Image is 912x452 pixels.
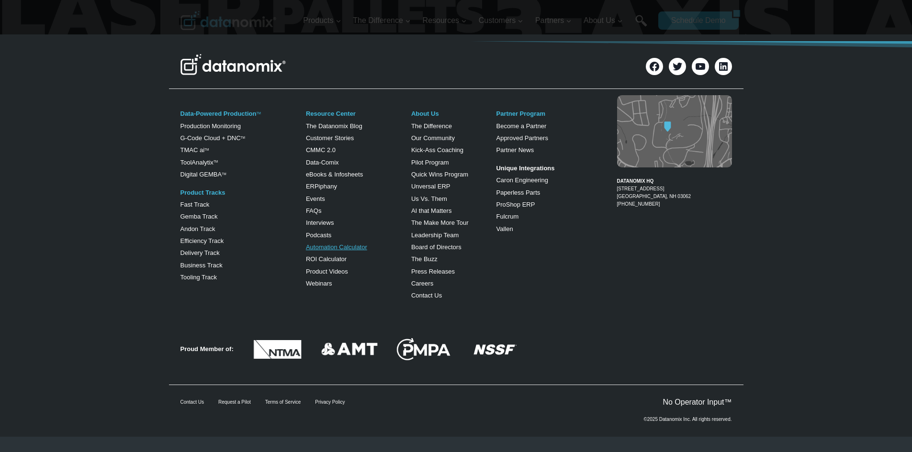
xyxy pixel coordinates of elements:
[411,255,438,263] a: The Buzz
[643,417,732,422] p: ©2025 Datanomix Inc. All rights reserved.
[306,219,334,226] a: Interviews
[496,225,513,232] a: Vallen
[218,399,251,405] a: Request a Pilot
[306,268,348,275] a: Product Videos
[180,213,218,220] a: Gemba Track
[306,122,362,130] a: The Datanomix Blog
[411,134,455,142] a: Our Community
[180,146,209,154] a: TMAC aiTM
[663,398,732,406] a: No Operator Input™
[306,232,331,239] a: Podcasts
[241,136,245,139] sup: TM
[496,189,540,196] a: Paperless Parts
[180,201,210,208] a: Fast Track
[496,165,554,172] strong: Unique Integrations
[180,159,214,166] a: ToolAnalytix
[617,95,732,167] img: Datanomix map image
[617,170,732,208] figcaption: [PHONE_NUMBER]
[411,207,452,214] a: AI that Matters
[180,189,225,196] a: Product Tracks
[306,146,336,154] a: CMMC 2.0
[180,225,215,232] a: Andon Track
[130,213,161,220] a: Privacy Policy
[215,118,252,127] span: State/Region
[496,213,518,220] a: Fulcrum
[617,186,691,199] a: [STREET_ADDRESS][GEOGRAPHIC_DATA], NH 03062
[180,249,220,256] a: Delivery Track
[222,172,226,176] sup: TM
[306,255,347,263] a: ROI Calculator
[411,171,468,178] a: Quick Wins Program
[215,0,246,9] span: Last Name
[315,399,345,405] a: Privacy Policy
[306,183,337,190] a: ERPiphany
[496,146,534,154] a: Partner News
[5,256,153,447] iframe: Popup CTA
[496,176,548,184] a: Caron Engineering
[411,292,442,299] a: Contact Us
[204,148,209,151] sup: TM
[496,122,546,130] a: Become a Partner
[306,280,332,287] a: Webinars
[107,213,122,220] a: Terms
[214,160,218,163] a: TM
[411,219,469,226] a: The Make More Tour
[411,183,450,190] a: Unversal ERP
[265,399,301,405] a: Terms of Service
[180,134,245,142] a: G-Code Cloud + DNCTM
[411,122,452,130] a: The Difference
[180,237,224,244] a: Efficiency Track
[180,262,223,269] a: Business Track
[306,110,356,117] a: Resource Center
[411,232,459,239] a: Leadership Team
[256,111,260,115] a: TM
[496,110,545,117] a: Partner Program
[496,201,535,208] a: ProShop ERP
[180,274,217,281] a: Tooling Track
[411,159,449,166] a: Pilot Program
[306,159,339,166] a: Data-Comix
[306,134,354,142] a: Customer Stories
[180,345,234,353] strong: Proud Member of:
[411,268,455,275] a: Press Releases
[215,40,259,48] span: Phone number
[180,399,204,405] a: Contact Us
[411,280,433,287] a: Careers
[306,207,322,214] a: FAQs
[306,195,325,202] a: Events
[306,171,363,178] a: eBooks & Infosheets
[306,243,367,251] a: Automation Calculator
[411,195,447,202] a: Us Vs. Them
[180,110,257,117] a: Data-Powered Production
[411,146,463,154] a: Kick-Ass Coaching
[180,54,286,75] img: Datanomix Logo
[496,134,548,142] a: Approved Partners
[411,110,439,117] a: About Us
[411,243,462,251] a: Board of Directors
[617,178,654,184] strong: DATANOMIX HQ
[180,171,226,178] a: Digital GEMBATM
[180,122,241,130] a: Production Monitoring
